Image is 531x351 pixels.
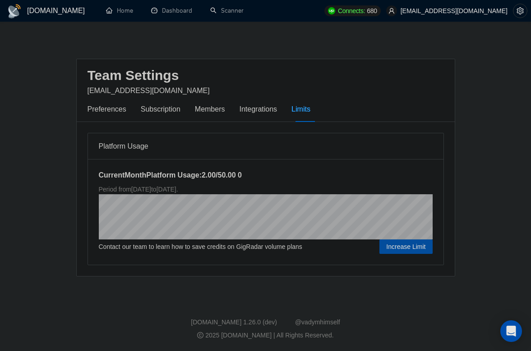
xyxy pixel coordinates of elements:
[88,66,444,85] h2: Team Settings
[151,7,192,14] a: dashboardDashboard
[141,103,180,115] div: Subscription
[88,103,126,115] div: Preferences
[513,7,527,14] a: setting
[328,7,335,14] img: upwork-logo.png
[197,332,203,338] span: copyright
[99,242,302,252] span: Contact our team to learn how to save credits on GigRadar volume plans
[195,103,225,115] div: Members
[513,7,527,14] span: setting
[500,320,522,342] div: Open Intercom Messenger
[291,103,310,115] div: Limits
[99,133,433,159] div: Platform Usage
[210,7,244,14] a: searchScanner
[7,331,524,340] div: 2025 [DOMAIN_NAME] | All Rights Reserved.
[88,87,210,94] span: [EMAIL_ADDRESS][DOMAIN_NAME]
[7,4,22,19] img: logo
[513,4,527,18] button: setting
[338,6,365,16] span: Connects:
[367,6,377,16] span: 680
[388,8,395,14] span: user
[386,242,425,252] span: Increase Limit
[240,103,277,115] div: Integrations
[99,186,178,193] span: Period from [DATE] to [DATE] .
[191,318,277,326] a: [DOMAIN_NAME] 1.26.0 (dev)
[99,170,433,181] h5: Current Month Platform Usage: 2.00 / 50.00 0
[106,7,133,14] a: homeHome
[295,318,340,326] a: @vadymhimself
[379,239,432,254] button: Increase Limit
